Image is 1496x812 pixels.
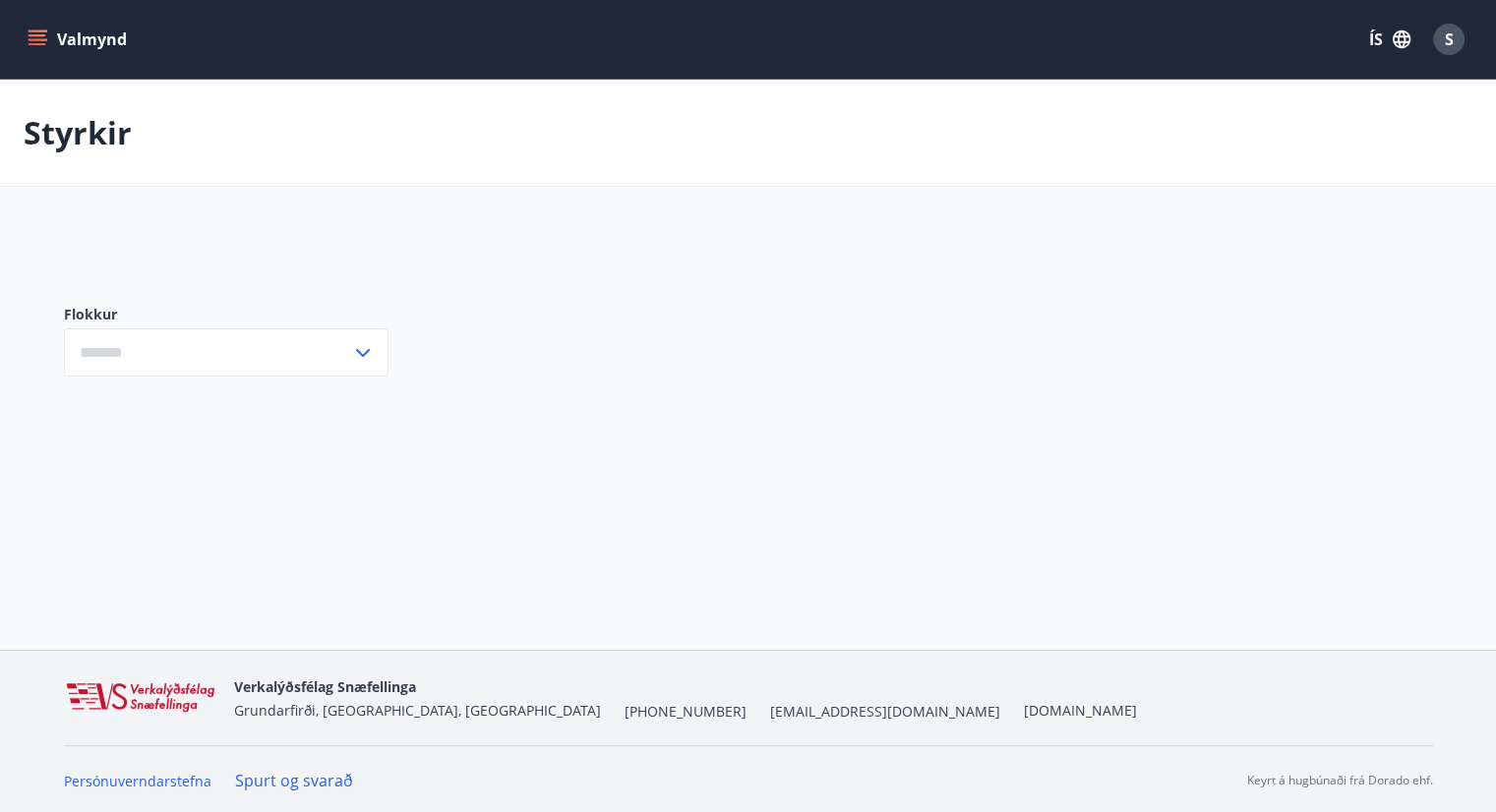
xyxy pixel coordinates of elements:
[64,305,389,324] label: Flokkur
[64,681,218,715] img: WvRpJk2u6KDFA1HvFrCJUzbr97ECa5dHUCvez65j.png
[1247,772,1433,789] p: Keyrt á hugbúnaði frá Dorado ehf.
[1425,16,1472,63] button: S
[24,22,135,57] button: menu
[235,770,353,791] a: Spurt og svarað
[234,701,601,720] span: Grundarfirði, [GEOGRAPHIC_DATA], [GEOGRAPHIC_DATA]
[1024,701,1137,720] a: [DOMAIN_NAME]
[625,702,747,722] span: [PHONE_NUMBER]
[1445,29,1454,50] span: S
[770,702,1000,722] span: [EMAIL_ADDRESS][DOMAIN_NAME]
[1358,22,1421,57] button: ÍS
[234,677,416,696] span: Verkalýðsfélag Snæfellinga
[24,111,132,154] p: Styrkir
[64,772,211,790] a: Persónuverndarstefna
